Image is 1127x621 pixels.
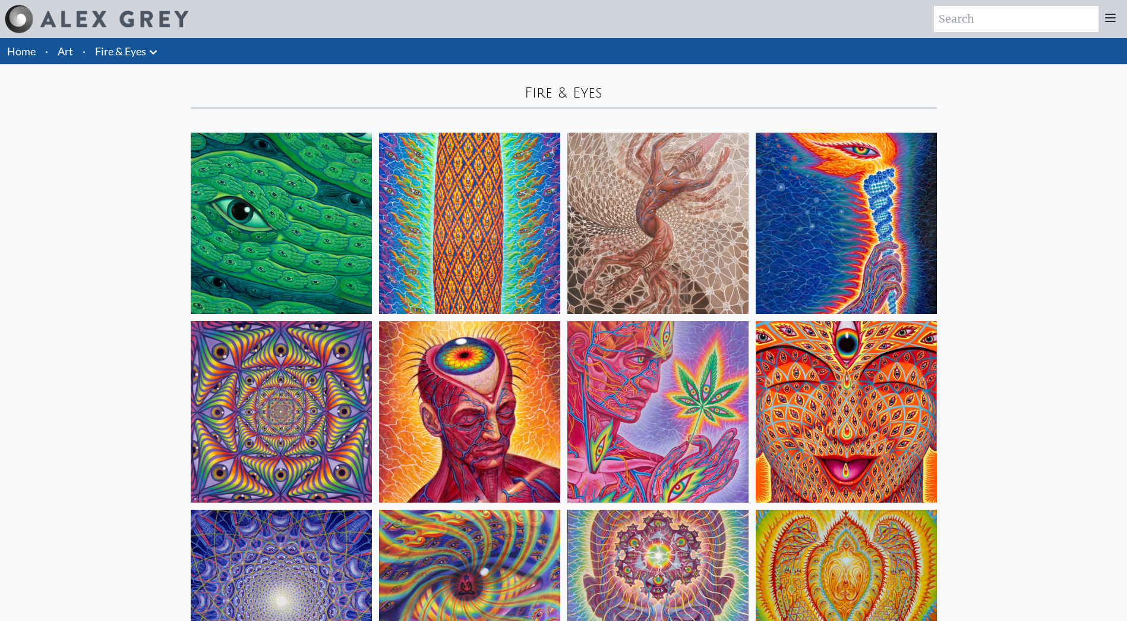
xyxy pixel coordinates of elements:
div: Fire & Eyes [191,83,937,102]
a: Art [58,43,73,59]
a: Fire & Eyes [95,43,146,59]
li: · [40,38,53,64]
input: Search [934,6,1098,32]
li: · [78,38,90,64]
a: Home [7,45,36,58]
